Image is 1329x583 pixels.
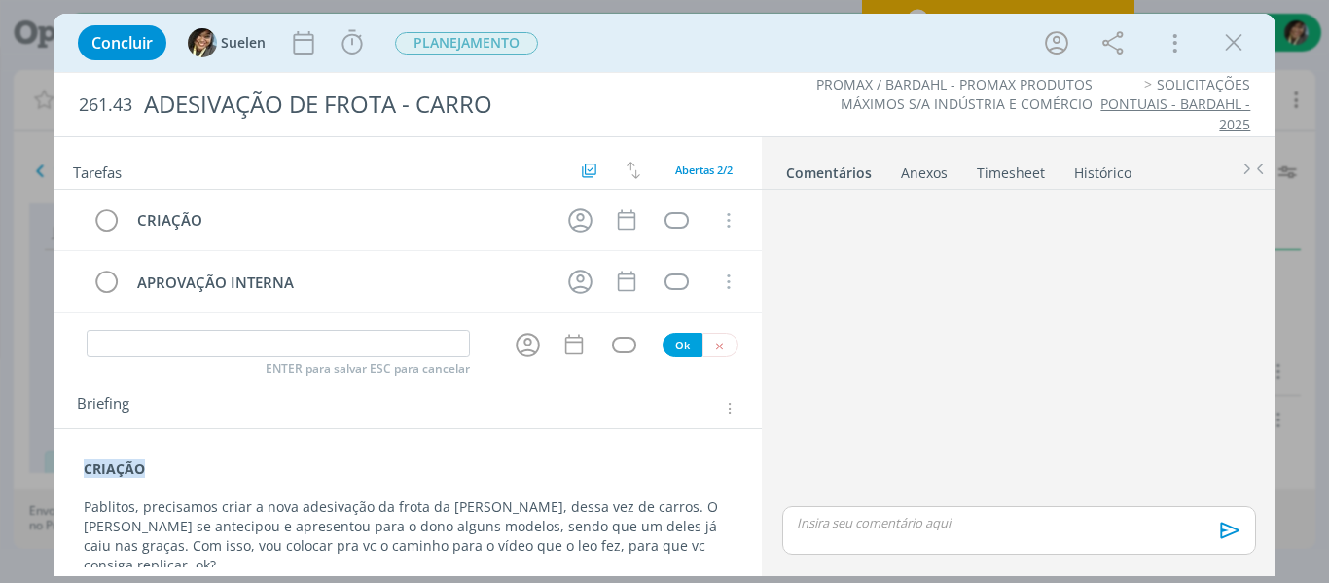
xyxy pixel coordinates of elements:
a: Comentários [785,155,873,183]
div: APROVAÇÃO INTERNA [129,271,551,295]
div: dialog [54,14,1276,576]
button: Concluir [78,25,166,60]
span: Concluir [91,35,153,51]
span: Suelen [221,36,266,50]
span: Abertas 2/2 [675,163,733,177]
a: Histórico [1073,155,1132,183]
div: Anexos [901,164,948,183]
span: 261.43 [79,94,132,116]
a: SOLICITAÇÕES PONTUAIS - BARDAHL - 2025 [1100,75,1250,133]
span: PLANEJAMENTO [395,32,538,55]
div: ADESIVAÇÃO DE FROTA - CARRO [136,81,754,128]
span: Briefing [77,396,129,421]
a: Timesheet [976,155,1046,183]
button: PLANEJAMENTO [394,31,539,55]
button: Ok [663,333,702,357]
span: ENTER para salvar ESC para cancelar [266,361,470,377]
div: CRIAÇÃO [129,208,551,233]
strong: CRIAÇÃO [84,459,145,478]
button: SSuelen [188,28,266,57]
img: arrow-down-up.svg [627,162,640,179]
p: Pablitos, precisamos criar a nova adesivação da frota da [PERSON_NAME], dessa vez de carros. O [P... [84,497,733,575]
span: Tarefas [73,159,122,182]
a: PROMAX / BARDAHL - PROMAX PRODUTOS MÁXIMOS S/A INDÚSTRIA E COMÉRCIO [816,75,1093,113]
img: S [188,28,217,57]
